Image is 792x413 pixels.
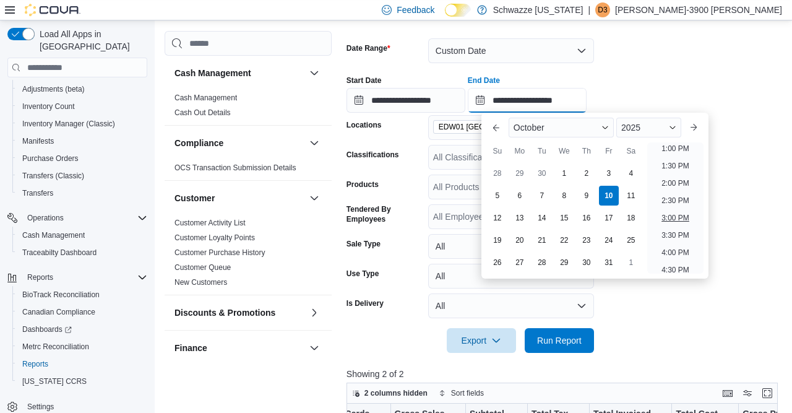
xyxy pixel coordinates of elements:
button: Customer [307,191,322,206]
span: Traceabilty Dashboard [22,248,97,258]
li: 1:00 PM [656,141,694,156]
span: 2 columns hidden [364,388,428,398]
button: Compliance [307,136,322,150]
a: Customer Loyalty Points [174,233,255,242]
span: Transfers (Classic) [22,171,84,181]
div: day-30 [577,253,596,272]
div: Sa [621,141,641,161]
span: Metrc Reconciliation [22,342,89,352]
button: Finance [174,342,304,354]
p: Schwazze [US_STATE] [493,2,583,17]
span: Manifests [22,136,54,146]
a: Dashboards [17,322,77,337]
button: Adjustments (beta) [12,80,152,98]
div: day-20 [510,230,530,250]
span: Transfers [17,186,147,201]
p: [PERSON_NAME]-3900 [PERSON_NAME] [615,2,782,17]
a: [US_STATE] CCRS [17,374,92,389]
label: Locations [346,120,382,130]
span: Dashboards [22,324,72,334]
div: day-28 [488,163,507,183]
div: day-13 [510,208,530,228]
span: Transfers [22,188,53,198]
span: Dashboards [17,322,147,337]
a: OCS Transaction Submission Details [174,163,296,172]
div: day-28 [532,253,552,272]
label: Start Date [346,76,382,85]
label: Use Type [346,269,379,279]
span: [US_STATE] CCRS [22,376,87,386]
div: October, 2025 [486,162,642,274]
span: Adjustments (beta) [17,82,147,97]
button: Keyboard shortcuts [720,386,735,401]
div: Cash Management [165,90,332,125]
div: Customer [165,215,332,295]
a: Customer Queue [174,263,231,272]
button: Transfers (Classic) [12,167,152,185]
div: Th [577,141,596,161]
span: Sort fields [451,388,484,398]
div: day-9 [577,186,596,206]
button: Manifests [12,133,152,150]
p: Showing 2 of 2 [346,368,782,380]
input: Dark Mode [445,4,471,17]
span: 2025 [621,123,640,133]
button: Cash Management [307,66,322,80]
span: Settings [27,402,54,412]
div: Finance [165,365,332,400]
button: Finance [307,341,322,355]
a: Inventory Manager (Classic) [17,116,120,131]
a: BioTrack Reconciliation [17,287,105,302]
span: BioTrack Reconciliation [17,287,147,302]
span: Reports [27,272,53,282]
h3: Discounts & Promotions [174,306,275,319]
span: OCS Transaction Submission Details [174,163,296,173]
span: Cash Out Details [174,108,231,118]
button: Customer [174,192,304,204]
span: Inventory Count [17,99,147,114]
button: Cash Management [174,67,304,79]
span: Reports [22,359,48,369]
button: All [428,293,594,318]
a: Canadian Compliance [17,305,100,320]
button: Discounts & Promotions [307,305,322,320]
button: Purchase Orders [12,150,152,167]
span: Customer Activity List [174,218,246,228]
span: October [514,123,544,133]
span: Inventory Manager (Classic) [17,116,147,131]
div: day-16 [577,208,596,228]
a: Inventory Count [17,99,80,114]
button: Enter fullscreen [760,386,775,401]
div: Button. Open the month selector. October is currently selected. [509,118,614,137]
div: day-2 [577,163,596,183]
button: All [428,264,594,289]
div: day-12 [488,208,507,228]
span: Washington CCRS [17,374,147,389]
ul: Time [647,142,704,274]
div: day-17 [599,208,619,228]
div: day-24 [599,230,619,250]
button: Compliance [174,137,304,149]
img: Cova [25,4,80,16]
label: Sale Type [346,239,381,249]
div: day-19 [488,230,507,250]
button: Next month [684,118,704,137]
h3: Compliance [174,137,223,149]
div: day-23 [577,230,596,250]
div: Su [488,141,507,161]
li: 1:30 PM [656,159,694,173]
div: day-21 [532,230,552,250]
a: Transfers [17,186,58,201]
a: Cash Management [17,228,90,243]
button: Export [447,328,516,353]
li: 4:30 PM [656,263,694,277]
button: Reports [12,355,152,373]
a: Manifests [17,134,59,149]
button: Canadian Compliance [12,303,152,321]
div: Daniel-3900 Lopez [595,2,610,17]
span: Export [454,328,509,353]
button: Display options [740,386,755,401]
span: Purchase Orders [17,151,147,166]
span: Canadian Compliance [17,305,147,320]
